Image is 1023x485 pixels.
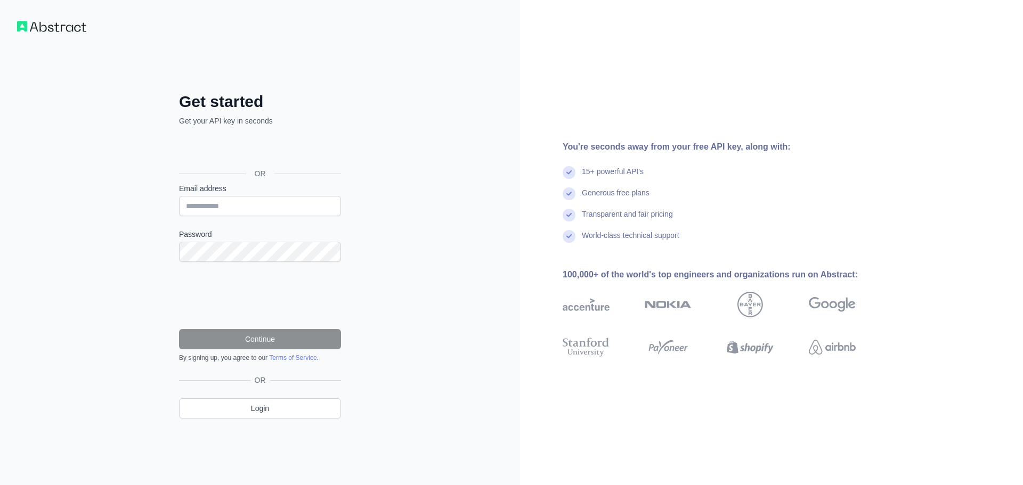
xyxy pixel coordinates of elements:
img: airbnb [809,335,856,359]
div: Transparent and fair pricing [582,209,673,230]
img: check mark [563,187,575,200]
img: bayer [737,292,763,317]
h2: Get started [179,92,341,111]
img: google [809,292,856,317]
img: Workflow [17,21,86,32]
a: Login [179,398,341,418]
div: 100,000+ of the world's top engineers and organizations run on Abstract: [563,268,890,281]
label: Password [179,229,341,240]
span: OR [246,168,274,179]
div: 15+ powerful API's [582,166,644,187]
iframe: reCAPTCHA [179,275,341,316]
img: nokia [645,292,692,317]
div: By signing up, you agree to our . [179,354,341,362]
img: check mark [563,230,575,243]
button: Continue [179,329,341,349]
p: Get your API key in seconds [179,116,341,126]
span: OR [250,375,270,385]
img: stanford university [563,335,610,359]
a: Terms of Service [269,354,316,361]
img: shopify [727,335,774,359]
img: check mark [563,166,575,179]
div: Generous free plans [582,187,649,209]
img: check mark [563,209,575,221]
div: World-class technical support [582,230,679,251]
img: payoneer [645,335,692,359]
iframe: Sign in with Google Button [174,138,344,161]
img: accenture [563,292,610,317]
label: Email address [179,183,341,194]
div: You're seconds away from your free API key, along with: [563,141,890,153]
